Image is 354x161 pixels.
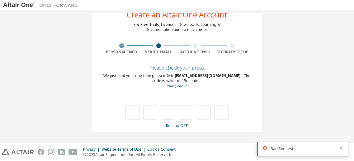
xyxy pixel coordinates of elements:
img: youtube.svg [68,149,78,155]
div: Privacy [83,147,101,152]
span: [EMAIL_ADDRESS][DOMAIN_NAME] [175,73,242,78]
span: Bad Request [271,146,293,151]
img: facebook.svg [38,149,44,155]
div: Security Setup [214,50,251,55]
div: For Free Trials, Licenses, Downloads, Learning & Documentation and so much more. [134,22,220,32]
div: Personal Info [103,50,140,55]
a: Go back to the registration form [168,84,187,88]
div: Verify Email [140,50,177,55]
a: Resend OTP [166,123,188,128]
img: instagram.svg [48,149,54,155]
div: Create an Altair One Account [127,11,227,18]
img: altair_logo.svg [2,149,34,155]
img: linkedin.svg [58,149,65,155]
p: © 2025 Altair Engineering, Inc. All Rights Reserved. [83,152,179,157]
div: Cookie Consent [147,147,179,152]
div: Account Info [177,50,214,55]
div: We just sent your one-time passcode to . The code is valid for 15 minutes. [103,73,251,89]
div: Please check your inbox [103,66,251,70]
img: Altair One [3,2,81,8]
div: Website Terms of Use [101,147,147,152]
